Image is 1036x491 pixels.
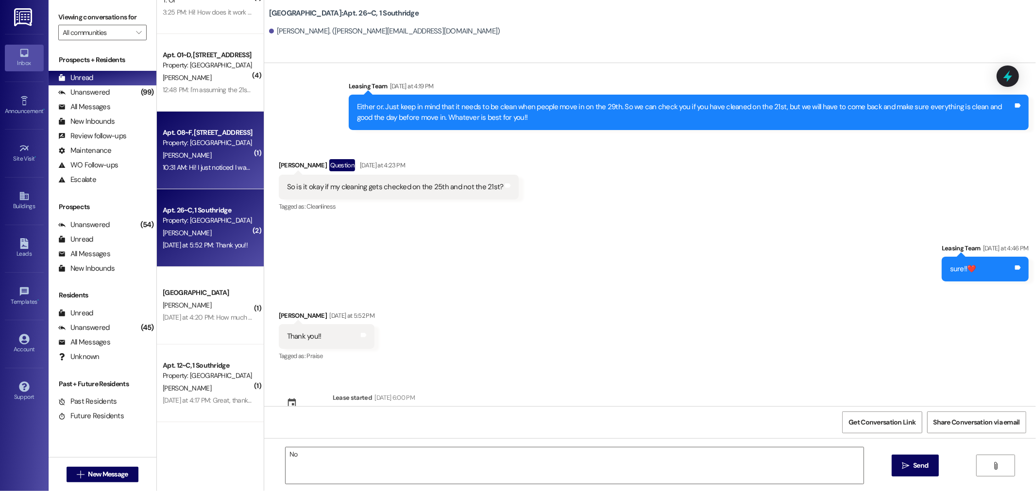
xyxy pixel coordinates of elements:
div: [DATE] at 5:52 PM: Thank you!! [163,241,248,249]
div: All Messages [58,249,110,259]
span: • [43,106,45,113]
div: Unanswered [58,87,110,98]
i:  [77,471,84,478]
div: [PERSON_NAME] [279,311,375,324]
div: Future Residents [58,411,124,421]
div: (45) [138,320,156,335]
div: [DATE] at 4:19 PM [388,81,434,91]
span: • [37,297,39,304]
span: • [35,154,36,161]
div: Tagged as: [279,199,519,213]
span: [PERSON_NAME] [163,384,211,393]
div: Either or. Just keep in mind that it needs to be clean when people move in on the 29th. So we can... [357,102,1013,123]
span: Share Conversation via email [934,417,1020,427]
div: Apt. 12~C, 1 Southridge [163,360,253,371]
div: (99) [138,85,156,100]
div: [DATE] at 4:46 PM [981,243,1029,253]
a: Account [5,331,44,357]
div: 10:31 AM: Hi! I just noticed I wasn't charged for parking this month. I still have my covered spo... [163,163,437,172]
button: Get Conversation Link [842,411,922,433]
div: [DATE] at 4:23 PM [357,160,405,170]
div: [DATE] 6:00 PM [372,393,415,403]
span: [PERSON_NAME] [163,151,211,160]
div: Apt. 26~C, 1 Southridge [163,205,253,215]
div: 3:25 PM: Hi! How does it work if I want to opt out from the renters liability insurance and use m... [163,8,447,16]
input: All communities [63,25,131,40]
span: [PERSON_NAME] [163,73,211,82]
a: Templates • [5,283,44,310]
div: Unread [58,308,93,318]
div: 12:48 PM: I'm assuming the 21st is correct because it has the correct label for me and was delive... [163,85,482,94]
div: Thank you!! [287,331,322,342]
div: Question [329,159,355,171]
div: Residents [49,290,156,300]
div: Unknown [58,352,100,362]
div: Unread [58,234,93,245]
div: Property: [GEOGRAPHIC_DATA] [163,138,253,148]
i:  [902,462,909,470]
button: Send [892,455,939,476]
span: Get Conversation Link [849,417,916,427]
div: Past + Future Residents [49,379,156,389]
div: (54) [138,217,156,232]
div: All Messages [58,102,110,112]
div: [PERSON_NAME]. ([PERSON_NAME][EMAIL_ADDRESS][DOMAIN_NAME]) [269,26,500,36]
a: Site Visit • [5,140,44,166]
div: So is it okay if my cleaning gets checked on the 25th and not the 21st? [287,182,504,192]
span: Send [913,460,928,471]
div: Property: [GEOGRAPHIC_DATA] [163,371,253,381]
i:  [992,462,999,470]
div: Leasing Team [349,81,1029,95]
span: New Message [88,469,128,479]
div: Property: [GEOGRAPHIC_DATA] [163,60,253,70]
i:  [136,29,141,36]
div: Tagged as: [279,349,375,363]
div: [GEOGRAPHIC_DATA] [163,288,253,298]
div: Prospects [49,202,156,212]
div: Review follow-ups [58,131,126,141]
div: Maintenance [58,146,112,156]
div: Apt. 08~F, [STREET_ADDRESS] [163,128,253,138]
div: Apt. 01~D, [STREET_ADDRESS] [163,50,253,60]
span: Cleanliness [307,202,336,211]
a: Leads [5,235,44,262]
div: [DATE] at 5:52 PM [327,311,374,321]
img: ResiDesk Logo [14,8,34,26]
div: Unanswered [58,220,110,230]
div: Past Residents [58,396,117,407]
button: New Message [67,467,138,482]
div: Unanswered [58,323,110,333]
label: Viewing conversations for [58,10,147,25]
div: New Inbounds [58,116,115,127]
button: Share Conversation via email [927,411,1026,433]
a: Support [5,378,44,405]
a: Buildings [5,188,44,214]
div: [DATE] at 4:20 PM: How much is the rent for this month? Just so I know how much to tell her. I be... [163,313,521,322]
span: Praise [307,352,323,360]
div: Prospects + Residents [49,55,156,65]
div: Escalate [58,175,96,185]
div: Leasing Team [942,243,1029,257]
div: Unread [58,73,93,83]
span: [PERSON_NAME] [163,229,211,237]
div: WO Follow-ups [58,160,118,170]
div: [DATE] at 4:17 PM: Great, thank you [163,396,260,405]
div: Lease started [333,393,373,403]
span: [PERSON_NAME] [163,301,211,310]
div: All Messages [58,337,110,347]
textarea: No [286,447,864,484]
div: sure!!❤️ [950,264,976,274]
div: Property: [GEOGRAPHIC_DATA] [163,215,253,226]
div: [PERSON_NAME] [279,159,519,175]
a: Inbox [5,45,44,71]
b: [GEOGRAPHIC_DATA]: Apt. 26~C, 1 Southridge [269,8,419,18]
div: New Inbounds [58,263,115,274]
